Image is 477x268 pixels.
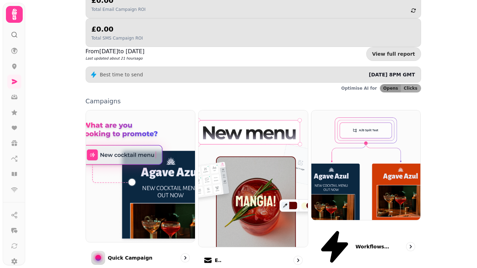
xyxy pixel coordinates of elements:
a: View full report [366,47,421,61]
button: Opens [380,84,401,92]
h2: £0.00 [92,24,143,34]
p: Best time to send [100,71,143,78]
span: Clicks [404,86,417,90]
p: Quick Campaign [108,254,153,261]
p: Email [215,257,222,264]
svg: go to [407,243,414,250]
p: From [DATE] to [DATE] [86,47,145,56]
span: [DATE] 8PM GMT [369,72,415,77]
p: Campaigns [86,98,421,104]
p: Total SMS Campaign ROI [92,35,143,41]
p: Optimise AI for [341,85,377,91]
p: Workflows (coming soon) [355,243,390,250]
button: refresh [407,5,419,16]
p: Last updated about 21 hours ago [86,56,145,61]
img: Email [198,110,308,247]
p: Total Email Campaign ROI [92,7,146,12]
svg: go to [295,257,302,264]
button: Clicks [401,84,420,92]
img: Quick Campaign [86,110,195,242]
svg: go to [182,254,189,261]
span: Opens [383,86,398,90]
img: Workflows (coming soon) [311,110,421,220]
